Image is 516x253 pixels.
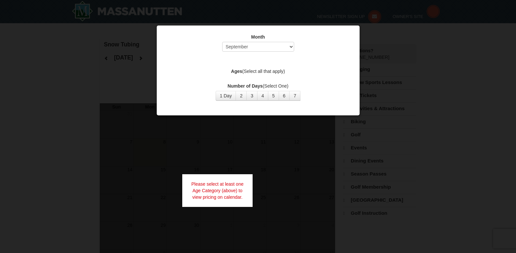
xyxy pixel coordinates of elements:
button: 6 [279,91,290,101]
button: 7 [289,91,300,101]
label: (Select all that apply) [165,68,351,75]
strong: Ages [231,69,242,74]
button: 1 Day [216,91,236,101]
button: 4 [257,91,268,101]
button: 3 [246,91,258,101]
button: 5 [268,91,279,101]
div: Please select at least one Age Category (above) to view pricing on calendar. [182,174,253,207]
label: (Select One) [165,83,351,89]
strong: Number of Days [228,83,263,89]
strong: Month [251,34,265,40]
button: 2 [236,91,247,101]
